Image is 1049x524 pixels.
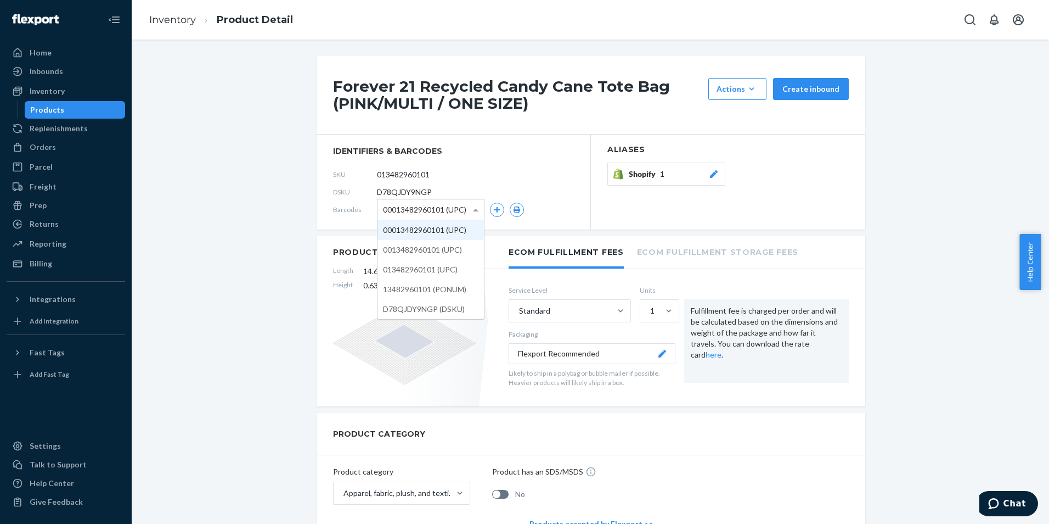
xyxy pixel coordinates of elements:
a: Settings [7,437,125,455]
span: 0.63 [363,280,399,291]
button: Help Center [1019,234,1041,290]
a: here [706,350,721,359]
div: Reporting [30,238,66,249]
h2: PRODUCT CATEGORY [333,424,425,444]
div: Settings [30,441,61,451]
div: D78QJDY9NGP (DSKU) [377,299,484,319]
div: Inbounds [30,66,63,77]
span: identifiers & barcodes [333,146,574,157]
a: Inbounds [7,63,125,80]
div: 13482960101 (PONUM) [377,280,484,299]
a: Reporting [7,235,125,253]
div: Orders [30,142,56,153]
div: 0013482960101 (UPC) [377,240,484,260]
span: Height [333,280,353,291]
a: Inventory [149,14,196,26]
a: Home [7,44,125,62]
span: 14.69 [363,266,399,277]
div: Parcel [30,161,53,172]
iframe: Opens a widget where you can chat to one of our agents [979,491,1038,519]
div: Apparel, fabric, plush, and textiles [343,488,455,499]
a: Products [25,101,126,119]
div: Replenishments [30,123,88,134]
div: Products [30,104,64,115]
ol: breadcrumbs [140,4,302,36]
span: SKU [333,170,377,179]
h1: Forever 21 Recycled Candy Cane Tote Bag (PINK/MULTI / ONE SIZE) [333,78,703,112]
button: Flexport Recommended [509,343,675,364]
div: 1 [650,305,655,316]
span: Shopify [629,169,660,180]
button: Talk to Support [7,456,125,473]
button: Integrations [7,291,125,308]
div: Add Fast Tag [30,370,69,379]
h2: Product Dimensions [333,247,438,257]
span: 1 [660,169,664,180]
div: Help Center [30,478,74,489]
div: Fulfillment fee is charged per order and will be calculated based on the dimensions and weight of... [684,299,849,383]
div: Add Integration [30,316,78,326]
label: Service Level [509,286,631,295]
li: Ecom Fulfillment Storage Fees [637,236,798,266]
div: Billing [30,258,52,269]
button: Create inbound [773,78,849,100]
span: D78QJDY9NGP [377,187,432,198]
div: Standard [519,305,550,316]
div: Prep [30,200,47,211]
div: Actions [717,83,758,94]
a: Orders [7,138,125,156]
a: Product Detail [217,14,293,26]
p: Packaging [509,330,675,339]
a: Inventory [7,82,125,100]
div: Inventory [30,86,65,97]
span: Length [333,266,353,277]
a: Add Integration [7,313,125,330]
div: Freight [30,181,57,192]
button: Actions [708,78,766,100]
button: Open Search Box [959,9,981,31]
input: 1 [649,305,650,316]
a: Help Center [7,475,125,492]
div: Returns [30,219,59,230]
div: Integrations [30,294,76,305]
p: Product category [333,466,470,477]
div: Give Feedback [30,497,83,508]
a: Billing [7,255,125,272]
span: No [515,489,525,500]
span: DSKU [333,187,377,197]
a: Add Fast Tag [7,366,125,383]
a: Freight [7,178,125,196]
img: Flexport logo [12,14,59,25]
a: Parcel [7,158,125,176]
div: 013482960101 (UPC) [377,260,484,280]
button: Give Feedback [7,493,125,511]
a: Prep [7,197,125,214]
button: Open account menu [1007,9,1029,31]
span: 00013482960101 (UPC) [383,200,466,219]
button: Fast Tags [7,344,125,361]
p: Likely to ship in a polybag or bubble mailer if possible. Heavier products will likely ship in a ... [509,369,675,387]
div: Home [30,47,52,58]
a: Replenishments [7,120,125,137]
a: Returns [7,215,125,233]
button: Close Navigation [103,9,125,31]
h2: Aliases [607,146,849,154]
button: Open notifications [983,9,1005,31]
input: Apparel, fabric, plush, and textiles [342,488,343,499]
button: Shopify1 [607,163,725,186]
span: Barcodes [333,205,377,214]
li: Ecom Fulfillment Fees [509,236,624,269]
label: Units [640,286,675,295]
div: Talk to Support [30,459,87,470]
p: Product has an SDS/MSDS [492,466,583,477]
div: 00013482960101 (UPC) [377,220,484,240]
div: Fast Tags [30,347,65,358]
input: Standard [518,305,519,316]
